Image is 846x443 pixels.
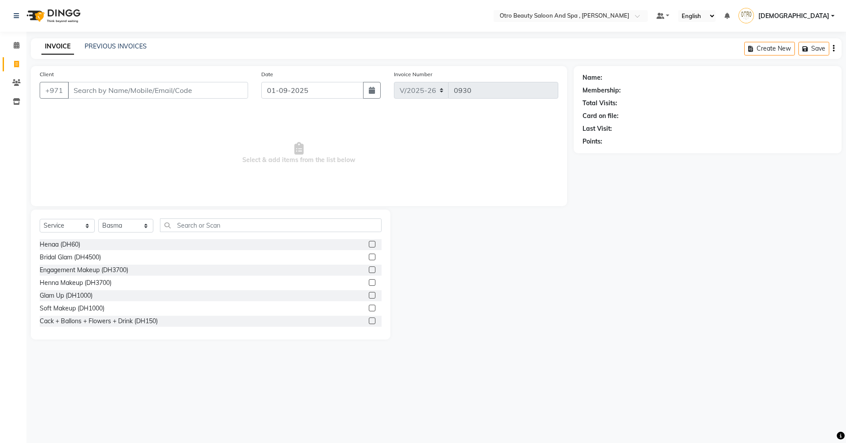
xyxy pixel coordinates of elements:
img: Sunita [738,8,754,23]
div: Glam Up (DH1000) [40,291,93,300]
button: +971 [40,82,69,99]
span: Select & add items from the list below [40,109,558,197]
span: [DEMOGRAPHIC_DATA] [758,11,829,21]
button: Create New [744,42,795,55]
div: Bridal Glam (DH4500) [40,253,101,262]
div: Points: [583,137,602,146]
input: Search by Name/Mobile/Email/Code [68,82,248,99]
div: Soft Makeup (DH1000) [40,304,104,313]
input: Search or Scan [160,218,382,232]
div: Engagement Makeup (DH3700) [40,266,128,275]
a: INVOICE [41,39,74,55]
div: Last Visit: [583,124,612,133]
div: Membership: [583,86,621,95]
label: Client [40,70,54,78]
div: Henna Makeup (DH3700) [40,278,111,288]
img: logo [22,4,83,28]
div: Henaa (DH60) [40,240,80,249]
div: Card on file: [583,111,619,121]
div: Cack + Ballons + Flowers + Drink (DH150) [40,317,158,326]
div: Name: [583,73,602,82]
a: PREVIOUS INVOICES [85,42,147,50]
div: Total Visits: [583,99,617,108]
label: Date [261,70,273,78]
button: Save [798,42,829,55]
label: Invoice Number [394,70,432,78]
